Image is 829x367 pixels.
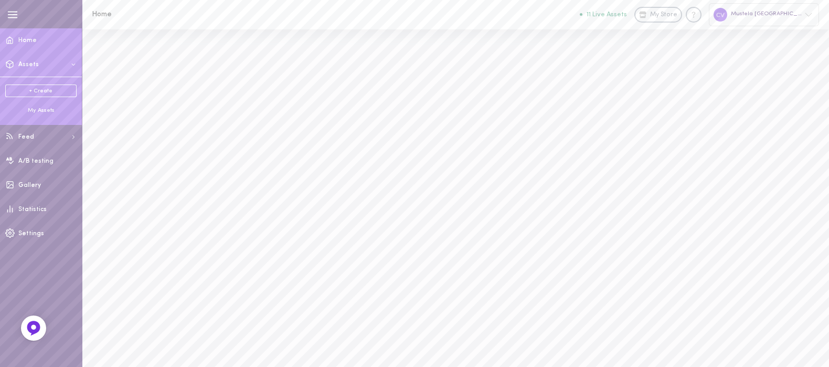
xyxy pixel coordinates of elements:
a: 11 Live Assets [580,11,634,18]
span: Settings [18,230,44,237]
h1: Home [92,11,265,18]
span: A/B testing [18,158,54,164]
div: My Assets [5,107,77,114]
span: Gallery [18,182,41,188]
a: My Store [634,7,682,23]
span: Home [18,37,37,44]
div: Mustela [GEOGRAPHIC_DATA] [709,3,819,26]
span: Feed [18,134,34,140]
a: + Create [5,85,77,97]
img: Feedback Button [26,320,41,336]
span: Statistics [18,206,47,213]
div: Knowledge center [686,7,702,23]
span: Assets [18,61,39,68]
span: My Store [650,11,677,20]
button: 11 Live Assets [580,11,627,18]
